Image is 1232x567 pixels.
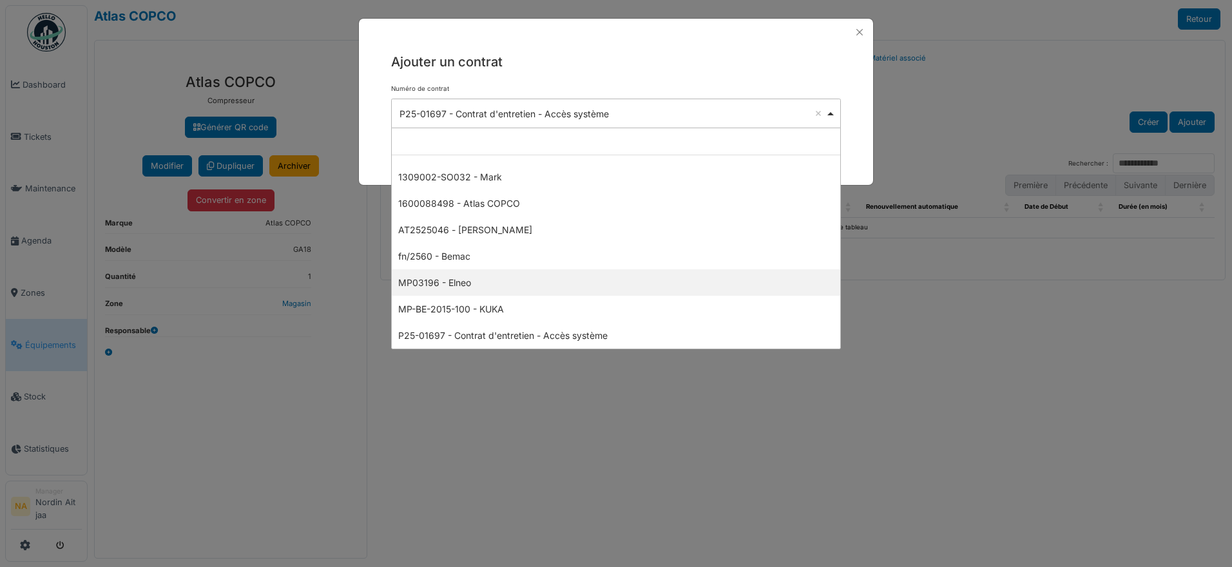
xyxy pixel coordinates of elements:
h5: Ajouter un contrat [391,52,841,72]
button: Close [851,24,868,41]
button: Remove item: '800' [812,107,825,120]
div: 1309002-SO032 - Mark [392,164,840,190]
input: null [392,128,840,155]
div: MP03196 - Elneo [392,269,840,296]
div: 1600088498 - Atlas COPCO [392,190,840,216]
div: fn/2560 - Bemac [392,243,840,269]
div: P25-01697 - Contrat d'entretien - Accès système [399,107,825,120]
div: MP-BE-2015-100 - KUKA [392,296,840,322]
div: AT2525046 - [PERSON_NAME] [392,216,840,243]
label: Numéro de contrat [391,84,449,94]
div: P25-01697 - Contrat d'entretien - Accès système [392,322,840,349]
